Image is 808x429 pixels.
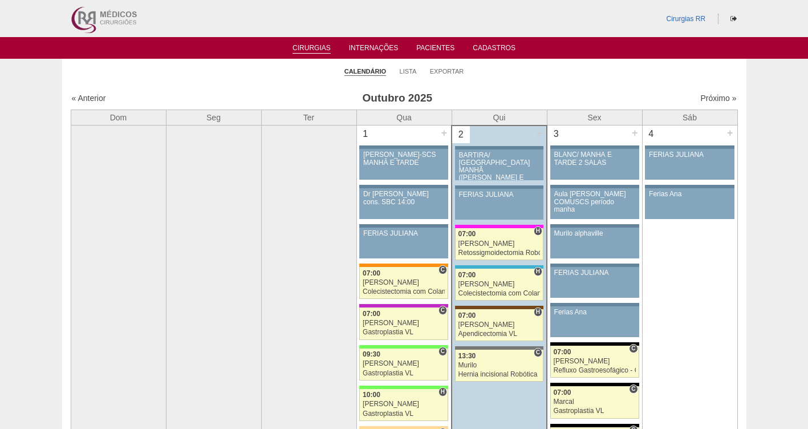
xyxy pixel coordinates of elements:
div: Gastroplastia VL [363,410,445,418]
a: C 13:30 Murilo Hernia incisional Robótica [455,350,543,382]
div: Dr [PERSON_NAME] cons. SBC 14:00 [363,191,444,205]
span: 13:30 [458,352,476,360]
a: Próximo » [700,94,736,103]
div: FERIAS JULIANA [363,230,444,237]
div: Aula [PERSON_NAME] COMUSCS período manha [554,191,635,213]
div: + [534,126,544,141]
div: Key: Aviso [550,303,639,306]
span: Hospital [534,226,542,236]
div: Gastroplastia VL [363,370,445,377]
span: 09:30 [363,350,380,358]
a: Cirurgias RR [666,15,705,23]
a: FERIAS JULIANA [550,267,639,298]
a: [PERSON_NAME]-SCS MANHÃ E TARDE [359,149,448,180]
span: 07:00 [458,230,476,238]
div: + [725,126,735,140]
span: 07:00 [458,271,476,279]
div: [PERSON_NAME] [458,281,541,288]
div: Key: Aviso [455,146,543,149]
div: Key: Aviso [359,224,448,228]
div: 3 [547,126,565,143]
div: Key: Aviso [550,224,639,228]
span: Consultório [629,344,638,353]
a: BARTIRA/ [GEOGRAPHIC_DATA] MANHÃ ([PERSON_NAME] E ANA)/ SANTA JOANA -TARDE [455,149,543,180]
div: Gastroplastia VL [554,407,636,415]
a: Internações [349,44,399,55]
a: Pacientes [416,44,454,55]
a: Ferias Ana [550,306,639,337]
div: Key: Pro Matre [455,225,543,228]
div: Key: Aviso [550,264,639,267]
div: Key: Santa Joana [455,306,543,309]
div: FERIAS JULIANA [554,269,635,277]
span: Hospital [534,267,542,276]
span: Hospital [534,307,542,317]
div: Marcal [554,398,636,406]
a: Cirurgias [293,44,331,54]
div: Colecistectomia com Colangiografia VL [458,290,541,297]
span: 07:00 [363,269,380,277]
a: Exportar [430,67,464,75]
div: BARTIRA/ [GEOGRAPHIC_DATA] MANHÃ ([PERSON_NAME] E ANA)/ SANTA JOANA -TARDE [459,152,540,197]
a: Aula [PERSON_NAME] COMUSCS período manha [550,188,639,219]
h3: Outubro 2025 [231,90,563,107]
span: 07:00 [554,388,571,396]
div: 1 [357,126,375,143]
div: Murilo alphaville [554,230,635,237]
th: Ter [261,110,356,126]
a: Murilo alphaville [550,228,639,258]
a: H 07:00 [PERSON_NAME] Retossigmoidectomia Robótica [455,228,543,260]
div: Hernia incisional Robótica [458,371,541,378]
div: [PERSON_NAME] [554,358,636,365]
a: H 07:00 [PERSON_NAME] Colecistectomia com Colangiografia VL [455,269,543,301]
div: Key: Blanc [550,424,639,427]
div: [PERSON_NAME]-SCS MANHÃ E TARDE [363,151,444,166]
a: C 07:00 [PERSON_NAME] Gastroplastia VL [359,307,448,339]
div: [PERSON_NAME] [363,319,445,327]
div: + [630,126,640,140]
span: Consultório [534,348,542,357]
div: BLANC/ MANHÃ E TARDE 2 SALAS [554,151,635,166]
a: H 10:00 [PERSON_NAME] Gastroplastia VL [359,389,448,421]
div: Colecistectomia com Colangiografia VL [363,288,445,296]
div: Key: Aviso [359,185,448,188]
div: FERIAS JULIANA [649,151,730,159]
a: C 07:00 Marcal Gastroplastia VL [550,386,639,418]
th: Seg [166,110,261,126]
a: C 07:00 [PERSON_NAME] Colecistectomia com Colangiografia VL [359,267,448,299]
div: [PERSON_NAME] [363,279,445,286]
div: Ferias Ana [649,191,730,198]
a: C 09:30 [PERSON_NAME] Gastroplastia VL [359,349,448,381]
span: Consultório [438,347,447,356]
div: Key: Aviso [550,185,639,188]
a: C 07:00 [PERSON_NAME] Refluxo Gastroesofágico - Cirurgia VL [550,346,639,378]
a: « Anterior [72,94,106,103]
a: FERIAS JULIANA [455,189,543,220]
div: Key: Aviso [550,145,639,149]
div: Key: Aviso [645,145,734,149]
i: Sair [730,15,737,22]
div: Key: Blanc [550,342,639,346]
a: Dr [PERSON_NAME] cons. SBC 14:00 [359,188,448,219]
span: Consultório [438,306,447,315]
a: Ferias Ana [645,188,734,219]
div: [PERSON_NAME] [458,321,541,329]
div: 4 [643,126,660,143]
span: Hospital [438,387,447,396]
div: Key: Aviso [645,185,734,188]
div: [PERSON_NAME] [363,360,445,367]
div: Key: Aviso [359,145,448,149]
div: Retossigmoidectomia Robótica [458,249,541,257]
div: Murilo [458,362,541,369]
a: FERIAS JULIANA [645,149,734,180]
span: 07:00 [363,310,380,318]
th: Dom [71,110,166,126]
span: 07:00 [458,311,476,319]
div: Key: Santa Catarina [455,346,543,350]
div: Key: Neomater [455,265,543,269]
span: Consultório [629,385,638,394]
div: Key: São Luiz - SCS [359,264,448,267]
a: Cadastros [473,44,515,55]
div: Key: Brasil [359,386,448,389]
th: Sex [547,110,642,126]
